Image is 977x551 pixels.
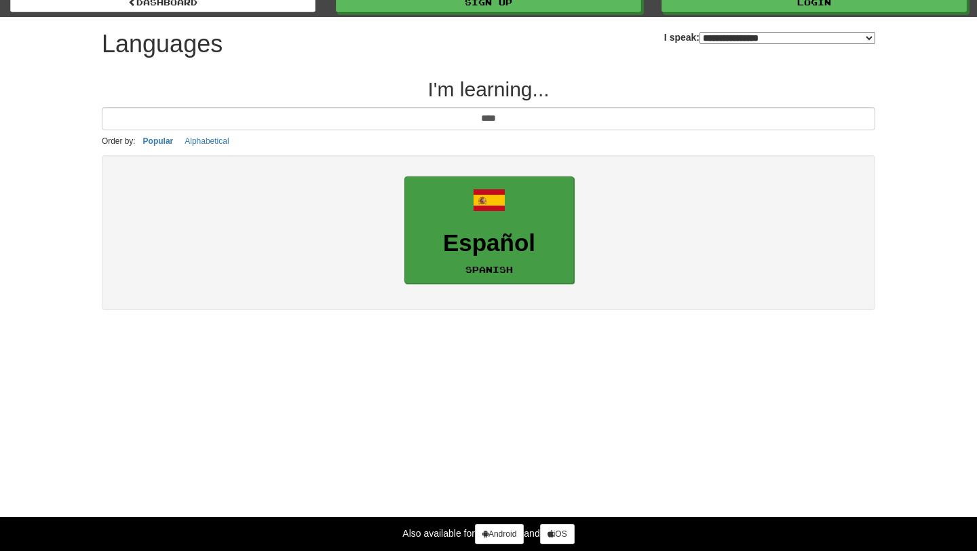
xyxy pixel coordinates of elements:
label: I speak: [664,31,875,44]
h1: Languages [102,31,223,58]
small: Spanish [465,265,513,274]
button: Alphabetical [180,134,233,149]
a: Android [475,524,524,544]
h3: Español [412,230,567,256]
a: iOS [540,524,575,544]
a: EspañolSpanish [404,176,574,284]
select: I speak: [700,32,875,44]
small: Order by: [102,136,136,146]
button: Popular [139,134,178,149]
h2: I'm learning... [102,78,875,100]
